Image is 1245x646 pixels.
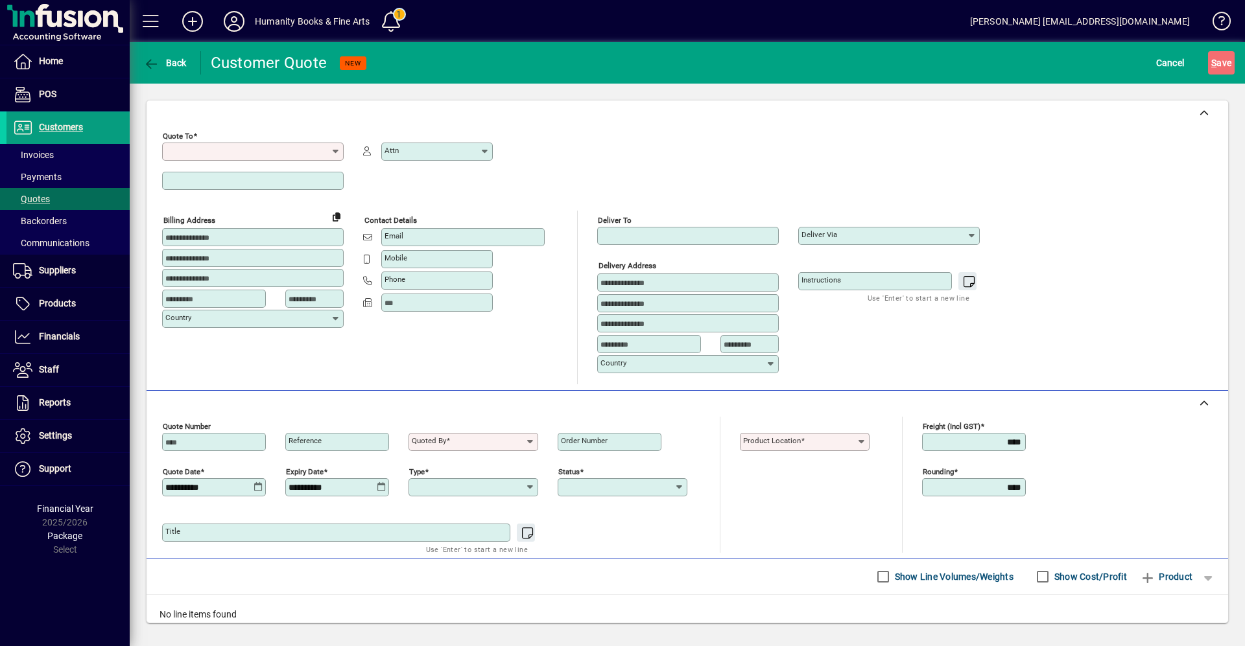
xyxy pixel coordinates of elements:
[385,275,405,284] mat-label: Phone
[6,232,130,254] a: Communications
[892,570,1014,583] label: Show Line Volumes/Weights
[6,78,130,111] a: POS
[385,146,399,155] mat-label: Attn
[37,503,93,514] span: Financial Year
[39,89,56,99] span: POS
[561,436,608,445] mat-label: Order number
[39,364,59,375] span: Staff
[1211,52,1231,73] span: ave
[255,11,370,32] div: Humanity Books & Fine Arts
[13,238,89,248] span: Communications
[409,467,425,476] mat-label: Type
[47,531,82,541] span: Package
[165,313,191,322] mat-label: Country
[143,58,187,68] span: Back
[970,11,1190,32] div: [PERSON_NAME] [EMAIL_ADDRESS][DOMAIN_NAME]
[213,10,255,33] button: Profile
[345,59,361,67] span: NEW
[6,188,130,210] a: Quotes
[6,288,130,320] a: Products
[743,436,801,445] mat-label: Product location
[801,275,841,284] mat-label: Instructions
[39,463,71,474] span: Support
[13,194,50,204] span: Quotes
[6,255,130,287] a: Suppliers
[6,166,130,188] a: Payments
[39,122,83,132] span: Customers
[211,52,327,73] div: Customer Quote
[165,527,180,536] mat-label: Title
[412,436,446,445] mat-label: Quoted by
[1156,52,1185,73] span: Cancel
[600,358,626,367] mat-label: Country
[923,467,954,476] mat-label: Rounding
[6,45,130,78] a: Home
[1203,3,1229,45] a: Knowledge Base
[326,206,347,227] button: Copy to Delivery address
[923,421,980,430] mat-label: Freight (incl GST)
[1208,51,1235,75] button: Save
[6,420,130,452] a: Settings
[39,56,63,66] span: Home
[1133,565,1199,588] button: Product
[1140,566,1192,587] span: Product
[598,216,632,225] mat-label: Deliver To
[39,265,76,275] span: Suppliers
[130,51,201,75] app-page-header-button: Back
[6,453,130,485] a: Support
[163,132,193,141] mat-label: Quote To
[6,144,130,166] a: Invoices
[163,467,200,476] mat-label: Quote date
[6,210,130,232] a: Backorders
[39,331,80,341] span: Financials
[1052,570,1127,583] label: Show Cost/Profit
[13,172,62,182] span: Payments
[6,321,130,353] a: Financials
[385,253,407,262] mat-label: Mobile
[1153,51,1188,75] button: Cancel
[6,387,130,419] a: Reports
[385,231,403,240] mat-label: Email
[13,216,67,226] span: Backorders
[39,397,71,408] span: Reports
[39,298,76,308] span: Products
[140,51,190,75] button: Back
[558,467,580,476] mat-label: Status
[6,354,130,386] a: Staff
[1211,58,1216,68] span: S
[147,595,1228,634] div: No line items found
[289,436,322,445] mat-label: Reference
[163,421,211,430] mat-label: Quote number
[426,542,528,557] mat-hint: Use 'Enter' to start a new line
[39,430,72,441] span: Settings
[172,10,213,33] button: Add
[801,230,837,239] mat-label: Deliver via
[286,467,324,476] mat-label: Expiry date
[868,290,969,305] mat-hint: Use 'Enter' to start a new line
[13,150,54,160] span: Invoices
